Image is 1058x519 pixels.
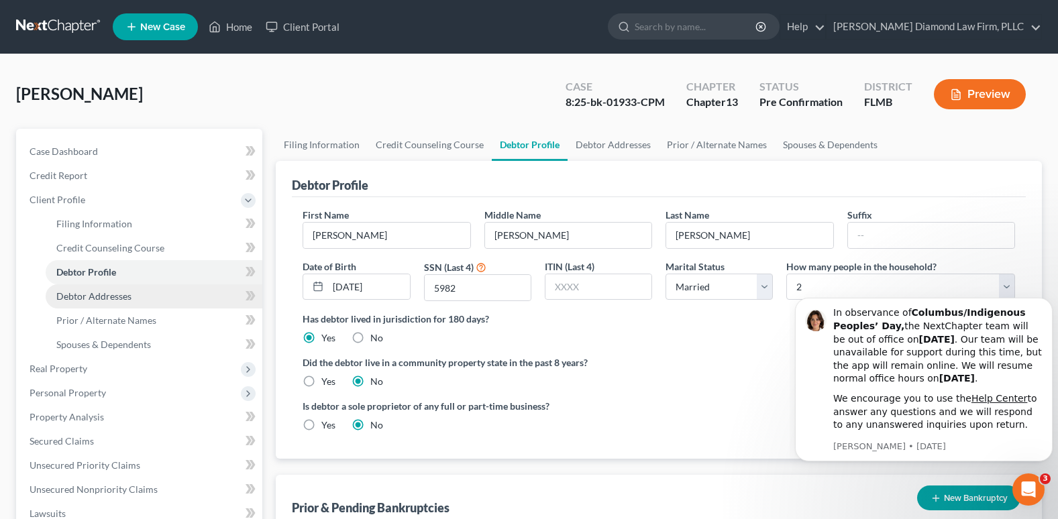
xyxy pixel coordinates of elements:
[847,208,872,222] label: Suffix
[46,236,262,260] a: Credit Counseling Course
[786,259,937,274] label: How many people in the household?
[545,274,651,300] input: XXXX
[16,84,143,103] span: [PERSON_NAME]
[259,15,346,39] a: Client Portal
[370,375,383,388] label: No
[1040,473,1051,484] span: 3
[775,129,886,161] a: Spouses & Dependents
[19,405,262,429] a: Property Analysis
[485,223,651,248] input: M.I
[46,212,262,236] a: Filing Information
[140,22,185,32] span: New Case
[303,399,652,413] label: Is debtor a sole proprietor of any full or part-time business?
[303,312,1015,326] label: Has debtor lived in jurisdiction for 180 days?
[202,15,259,39] a: Home
[46,333,262,357] a: Spouses & Dependents
[759,79,843,95] div: Status
[566,79,665,95] div: Case
[56,339,151,350] span: Spouses & Dependents
[30,387,106,398] span: Personal Property
[321,331,335,345] label: Yes
[425,275,531,300] input: XXXX
[827,15,1041,39] a: [PERSON_NAME] Diamond Law Firm, PLLC
[46,284,262,308] a: Debtor Addresses
[19,164,262,188] a: Credit Report
[864,79,912,95] div: District
[566,95,665,110] div: 8:25-bk-01933-CPM
[370,331,383,345] label: No
[328,274,409,300] input: MM/DD/YYYY
[30,146,98,157] span: Case Dashboard
[321,418,335,432] label: Yes
[303,223,470,248] input: --
[370,418,383,432] label: No
[492,129,568,161] a: Debtor Profile
[303,259,356,274] label: Date of Birth
[666,223,833,248] input: --
[46,260,262,284] a: Debtor Profile
[934,79,1026,109] button: Preview
[424,260,474,274] label: SSN (Last 4)
[1012,473,1045,506] iframe: Intercom live chat
[56,266,116,278] span: Debtor Profile
[321,375,335,388] label: Yes
[56,218,132,229] span: Filing Information
[30,508,66,519] span: Lawsuits
[666,208,709,222] label: Last Name
[635,14,757,39] input: Search by name...
[292,177,368,193] div: Debtor Profile
[726,95,738,108] span: 13
[303,355,1015,369] label: Did the debtor live in a community property state in the past 8 years?
[30,483,158,495] span: Unsecured Nonpriority Claims
[780,15,825,39] a: Help
[56,242,164,253] span: Credit Counseling Course
[686,95,738,110] div: Chapter
[368,129,492,161] a: Credit Counseling Course
[864,95,912,110] div: FLMB
[30,411,104,422] span: Property Analysis
[56,290,131,302] span: Debtor Addresses
[46,308,262,333] a: Prior / Alternate Names
[30,363,87,374] span: Real Property
[292,500,449,516] div: Prior & Pending Bankruptcies
[276,129,368,161] a: Filing Information
[759,95,843,110] div: Pre Confirmation
[303,208,349,222] label: First Name
[19,429,262,453] a: Secured Claims
[666,259,725,274] label: Marital Status
[659,129,775,161] a: Prior / Alternate Names
[545,259,594,274] label: ITIN (Last 4)
[30,435,94,447] span: Secured Claims
[30,194,85,205] span: Client Profile
[19,453,262,477] a: Unsecured Priority Claims
[19,477,262,502] a: Unsecured Nonpriority Claims
[30,170,87,181] span: Credit Report
[568,129,659,161] a: Debtor Addresses
[848,223,1014,248] input: --
[56,314,156,326] span: Prior / Alternate Names
[30,459,140,471] span: Unsecured Priority Claims
[686,79,738,95] div: Chapter
[484,208,541,222] label: Middle Name
[19,139,262,164] a: Case Dashboard
[790,281,1058,512] iframe: Intercom notifications message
